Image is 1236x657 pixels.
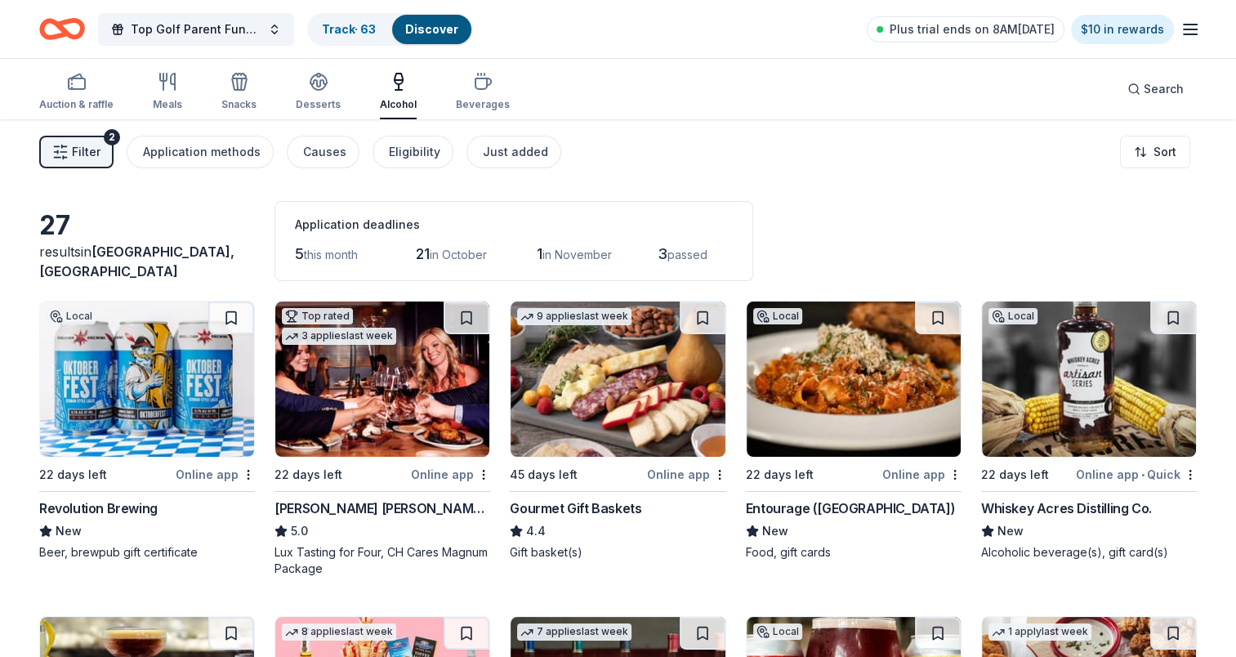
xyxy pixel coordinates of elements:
[282,328,396,345] div: 3 applies last week
[98,13,294,46] button: Top Golf Parent Fundraiser Benefiting Indian Trail Elementary's PTA
[274,465,342,485] div: 22 days left
[389,142,440,162] div: Eligibility
[762,521,788,541] span: New
[753,308,802,324] div: Local
[373,136,453,168] button: Eligibility
[56,521,82,541] span: New
[153,65,182,119] button: Meals
[104,129,120,145] div: 2
[456,98,510,111] div: Beverages
[221,98,257,111] div: Snacks
[322,22,376,36] a: Track· 63
[1153,142,1176,162] span: Sort
[39,65,114,119] button: Auction & raffle
[466,136,561,168] button: Just added
[39,98,114,111] div: Auction & raffle
[1071,15,1174,44] a: $10 in rewards
[296,98,341,111] div: Desserts
[295,245,304,262] span: 5
[380,65,417,119] button: Alcohol
[746,465,814,485] div: 22 days left
[753,623,802,640] div: Local
[47,308,96,324] div: Local
[510,544,725,561] div: Gift basket(s)
[890,20,1055,39] span: Plus trial ends on 8AM[DATE]
[39,209,255,242] div: 27
[39,465,107,485] div: 22 days left
[1076,464,1197,485] div: Online app Quick
[997,521,1024,541] span: New
[221,65,257,119] button: Snacks
[143,142,261,162] div: Application methods
[296,65,341,119] button: Desserts
[511,302,725,457] img: Image for Gourmet Gift Baskets
[303,142,346,162] div: Causes
[746,498,955,518] div: Entourage ([GEOGRAPHIC_DATA])
[40,302,254,457] img: Image for Revolution Brewing
[176,464,255,485] div: Online app
[746,544,962,561] div: Food, gift cards
[39,136,114,168] button: Filter2
[647,464,726,485] div: Online app
[72,142,100,162] span: Filter
[981,301,1197,561] a: Image for Whiskey Acres Distilling Co.Local22 days leftOnline app•QuickWhiskey Acres Distilling C...
[430,248,487,261] span: in October
[867,16,1064,42] a: Plus trial ends on 8AM[DATE]
[274,498,490,518] div: [PERSON_NAME] [PERSON_NAME] Winery and Restaurants
[526,521,546,541] span: 4.4
[510,301,725,561] a: Image for Gourmet Gift Baskets9 applieslast week45 days leftOnline appGourmet Gift Baskets4.4Gift...
[304,248,358,261] span: this month
[282,308,353,324] div: Top rated
[1141,468,1145,481] span: •
[411,464,490,485] div: Online app
[39,301,255,561] a: Image for Revolution BrewingLocal22 days leftOnline appRevolution BrewingNewBeer, brewpub gift ce...
[282,623,396,641] div: 8 applies last week
[517,623,631,641] div: 7 applies last week
[380,98,417,111] div: Alcohol
[39,244,234,279] span: in
[981,498,1152,518] div: Whiskey Acres Distilling Co.
[416,245,430,262] span: 21
[274,301,490,577] a: Image for Cooper's Hawk Winery and RestaurantsTop rated3 applieslast week22 days leftOnline app[P...
[127,136,274,168] button: Application methods
[1144,79,1184,99] span: Search
[295,215,733,235] div: Application deadlines
[746,301,962,561] a: Image for Entourage (Naperville)Local22 days leftOnline appEntourage ([GEOGRAPHIC_DATA])NewFood, ...
[988,308,1037,324] div: Local
[1120,136,1190,168] button: Sort
[658,245,667,262] span: 3
[274,544,490,577] div: Lux Tasting for Four, CH Cares Magnum Package
[39,544,255,561] div: Beer, brewpub gift certificate
[456,65,510,119] button: Beverages
[307,13,473,46] button: Track· 63Discover
[981,465,1049,485] div: 22 days left
[291,521,308,541] span: 5.0
[510,498,641,518] div: Gourmet Gift Baskets
[882,464,962,485] div: Online app
[517,308,631,325] div: 9 applies last week
[667,248,707,261] span: passed
[405,22,458,36] a: Discover
[542,248,612,261] span: in November
[39,498,158,518] div: Revolution Brewing
[483,142,548,162] div: Just added
[39,10,85,48] a: Home
[988,623,1091,641] div: 1 apply last week
[39,244,234,279] span: [GEOGRAPHIC_DATA], [GEOGRAPHIC_DATA]
[131,20,261,39] span: Top Golf Parent Fundraiser Benefiting Indian Trail Elementary's PTA
[537,245,542,262] span: 1
[747,302,961,457] img: Image for Entourage (Naperville)
[981,544,1197,561] div: Alcoholic beverage(s), gift card(s)
[1114,73,1197,105] button: Search
[510,465,578,485] div: 45 days left
[153,98,182,111] div: Meals
[275,302,489,457] img: Image for Cooper's Hawk Winery and Restaurants
[39,242,255,281] div: results
[982,302,1196,457] img: Image for Whiskey Acres Distilling Co.
[287,136,359,168] button: Causes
